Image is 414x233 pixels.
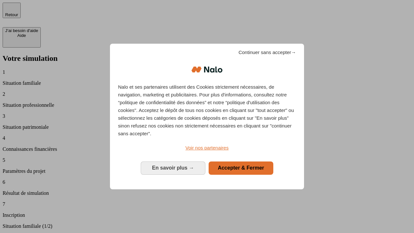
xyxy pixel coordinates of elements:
button: En savoir plus: Configurer vos consentements [141,161,205,174]
img: Logo [191,60,223,79]
span: En savoir plus → [152,165,194,171]
span: Continuer sans accepter→ [238,49,296,56]
button: Accepter & Fermer: Accepter notre traitement des données et fermer [209,161,273,174]
div: Bienvenue chez Nalo Gestion du consentement [110,44,304,189]
a: Voir nos partenaires [118,144,296,152]
p: Nalo et ses partenaires utilisent des Cookies strictement nécessaires, de navigation, marketing e... [118,83,296,138]
span: Voir nos partenaires [185,145,228,150]
span: Accepter & Fermer [218,165,264,171]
